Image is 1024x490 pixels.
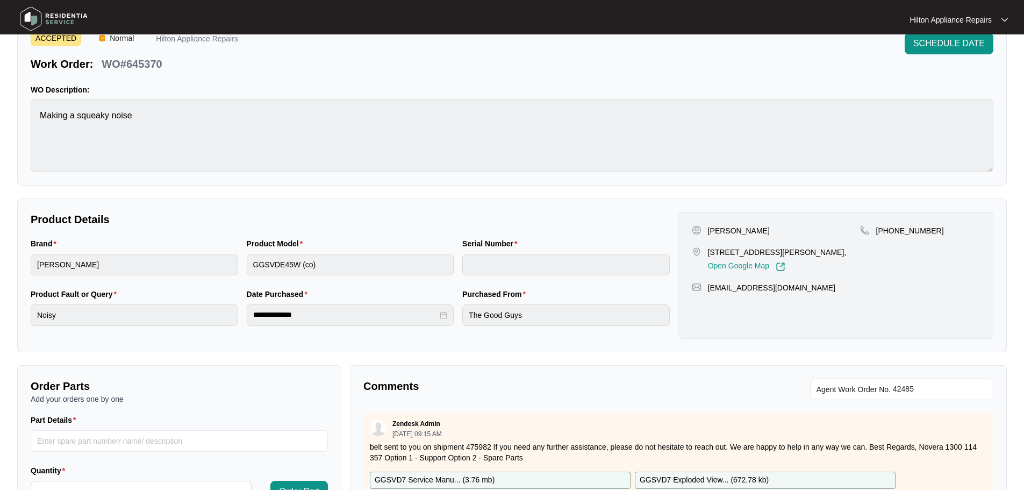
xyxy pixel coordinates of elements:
input: Brand [31,254,238,275]
p: Add your orders one by one [31,394,328,404]
button: SCHEDULE DATE [905,33,993,54]
p: [PHONE_NUMBER] [876,225,944,236]
img: user-pin [692,225,701,235]
p: [PERSON_NAME] [708,225,770,236]
p: Hilton Appliance Repairs [910,15,992,25]
p: WO Description: [31,84,993,95]
img: user.svg [370,420,386,436]
img: map-pin [692,282,701,292]
input: Part Details [31,430,328,452]
img: dropdown arrow [1001,17,1008,23]
p: GGSVD7 Service Manu... ( 3.76 mb ) [375,474,495,486]
label: Date Purchased [247,289,312,300]
label: Part Details [31,415,81,425]
img: Vercel Logo [99,35,105,41]
p: Comments [363,379,671,394]
img: map-pin [692,247,701,257]
label: Product Model [247,238,307,249]
input: Product Fault or Query [31,304,238,326]
textarea: Making a squeaky noise [31,100,993,172]
p: GGSVD7 Exploded View... ( 672.78 kb ) [640,474,769,486]
label: Brand [31,238,61,249]
p: Work Order: [31,56,93,72]
p: belt sent to you on shipment 475982 If you need any further assistance, please do not hesitate to... [370,442,987,463]
span: Agent Work Order No. [817,383,891,396]
input: Date Purchased [253,309,438,321]
label: Purchased From [462,289,530,300]
img: map-pin [860,225,870,235]
input: Product Model [247,254,454,275]
p: Product Details [31,212,670,227]
p: Hilton Appliance Repairs [156,35,238,46]
p: Order Parts [31,379,328,394]
input: Purchased From [462,304,670,326]
span: ACCEPTED [31,30,81,46]
img: residentia service logo [16,3,91,35]
label: Quantity [31,465,69,476]
input: Serial Number [462,254,670,275]
span: Normal [105,30,138,46]
input: Add Agent Work Order No. [893,383,987,396]
p: [DATE] 09:15 AM [392,431,442,437]
label: Serial Number [462,238,521,249]
img: Link-External [776,262,785,272]
p: [EMAIL_ADDRESS][DOMAIN_NAME] [708,282,835,293]
span: SCHEDULE DATE [913,37,985,50]
label: Product Fault or Query [31,289,121,300]
p: Zendesk Admin [392,420,440,428]
p: [STREET_ADDRESS][PERSON_NAME], [708,247,847,258]
a: Open Google Map [708,262,785,272]
p: WO#645370 [102,56,162,72]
